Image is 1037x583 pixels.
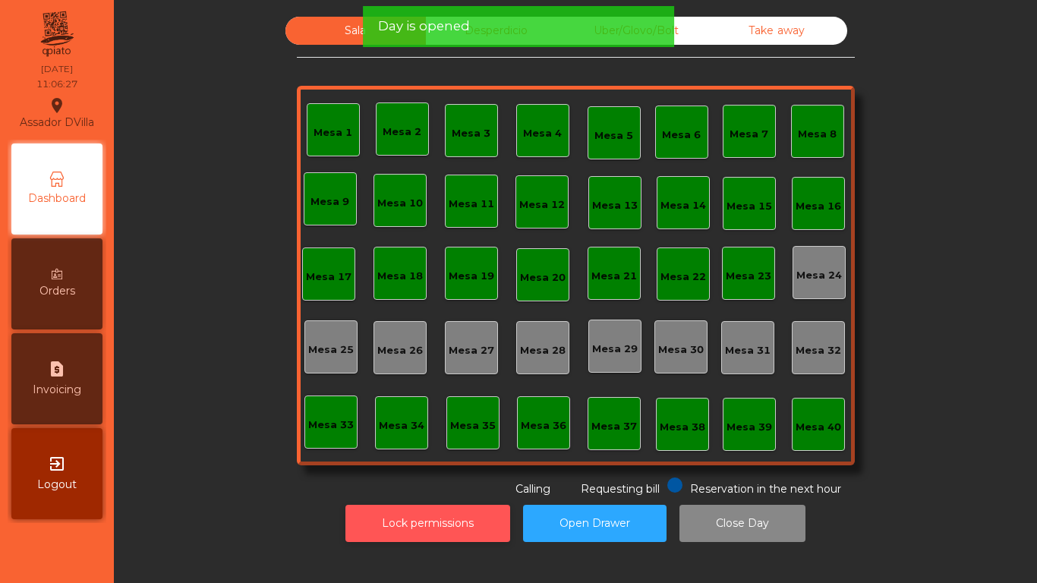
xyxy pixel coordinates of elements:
[449,197,494,212] div: Mesa 11
[452,126,490,141] div: Mesa 3
[36,77,77,91] div: 11:06:27
[33,382,81,398] span: Invoicing
[383,124,421,140] div: Mesa 2
[727,199,772,214] div: Mesa 15
[591,419,637,434] div: Mesa 37
[308,418,354,433] div: Mesa 33
[378,17,470,36] span: Day is opened
[285,17,426,45] div: Sala
[377,196,423,211] div: Mesa 10
[592,198,638,213] div: Mesa 13
[796,199,841,214] div: Mesa 16
[48,360,66,378] i: request_page
[592,342,638,357] div: Mesa 29
[690,482,841,496] span: Reservation in the next hour
[306,269,351,285] div: Mesa 17
[345,505,510,542] button: Lock permissions
[662,128,701,143] div: Mesa 6
[594,128,633,143] div: Mesa 5
[660,198,706,213] div: Mesa 14
[796,420,841,435] div: Mesa 40
[725,343,771,358] div: Mesa 31
[520,270,566,285] div: Mesa 20
[48,96,66,115] i: location_on
[48,455,66,473] i: exit_to_app
[519,197,565,213] div: Mesa 12
[449,269,494,284] div: Mesa 19
[41,62,73,76] div: [DATE]
[449,343,494,358] div: Mesa 27
[523,505,667,542] button: Open Drawer
[523,126,562,141] div: Mesa 4
[308,342,354,358] div: Mesa 25
[707,17,847,45] div: Take away
[377,269,423,284] div: Mesa 18
[310,194,349,210] div: Mesa 9
[798,127,837,142] div: Mesa 8
[39,283,75,299] span: Orders
[377,343,423,358] div: Mesa 26
[38,8,75,61] img: qpiato
[679,505,805,542] button: Close Day
[521,418,566,433] div: Mesa 36
[520,343,566,358] div: Mesa 28
[20,94,94,132] div: Assador DVilla
[796,343,841,358] div: Mesa 32
[730,127,768,142] div: Mesa 7
[591,269,637,284] div: Mesa 21
[726,269,771,284] div: Mesa 23
[796,268,842,283] div: Mesa 24
[37,477,77,493] span: Logout
[28,191,86,206] span: Dashboard
[658,342,704,358] div: Mesa 30
[727,420,772,435] div: Mesa 39
[515,482,550,496] span: Calling
[581,482,660,496] span: Requesting bill
[660,420,705,435] div: Mesa 38
[660,269,706,285] div: Mesa 22
[450,418,496,433] div: Mesa 35
[314,125,352,140] div: Mesa 1
[379,418,424,433] div: Mesa 34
